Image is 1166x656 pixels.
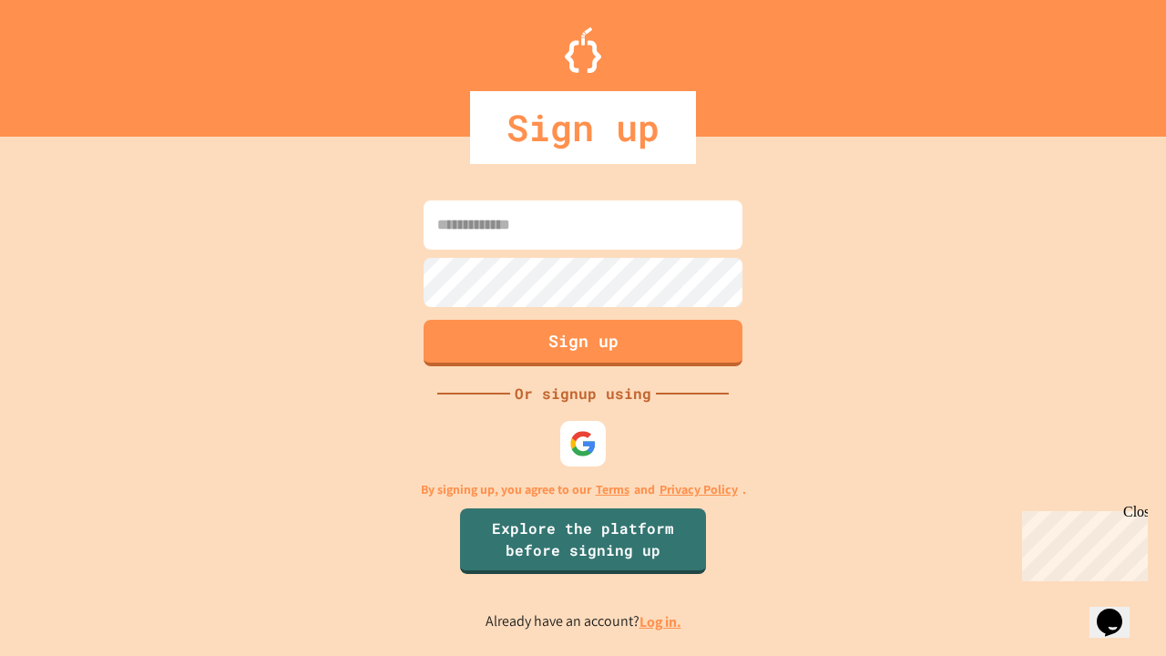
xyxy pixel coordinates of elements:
[1015,504,1148,581] iframe: chat widget
[639,612,681,631] a: Log in.
[460,508,706,574] a: Explore the platform before signing up
[565,27,601,73] img: Logo.svg
[1089,583,1148,638] iframe: chat widget
[569,430,597,457] img: google-icon.svg
[660,480,738,499] a: Privacy Policy
[421,480,746,499] p: By signing up, you agree to our and .
[486,610,681,633] p: Already have an account?
[470,91,696,164] div: Sign up
[596,480,629,499] a: Terms
[510,383,656,405] div: Or signup using
[424,320,742,366] button: Sign up
[7,7,126,116] div: Chat with us now!Close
